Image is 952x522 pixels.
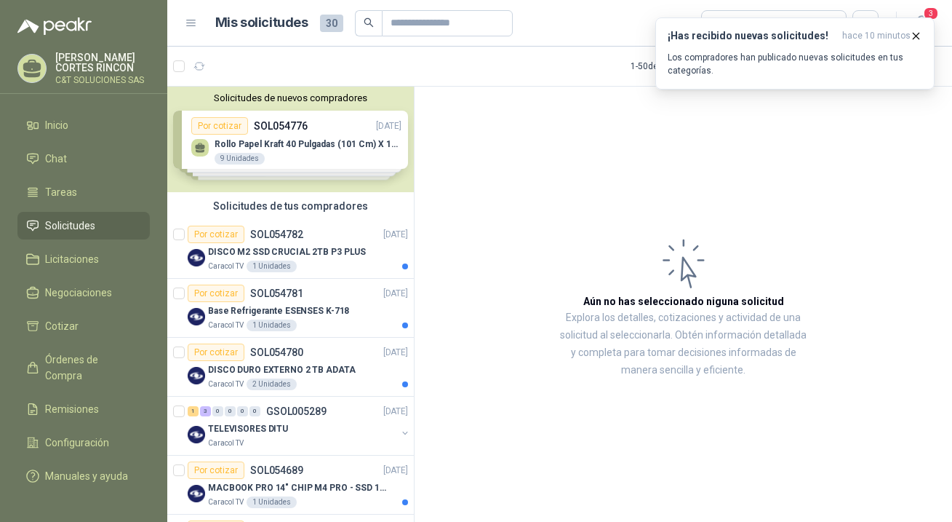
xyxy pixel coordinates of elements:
[17,462,150,490] a: Manuales y ayuda
[17,395,150,423] a: Remisiones
[188,344,244,361] div: Por cotizar
[17,245,150,273] a: Licitaciones
[17,145,150,173] a: Chat
[655,17,935,90] button: ¡Has recibido nuevas solicitudes!hace 10 minutos Los compradores han publicado nuevas solicitudes...
[167,192,414,220] div: Solicitudes de tus compradores
[247,261,297,272] div: 1 Unidades
[45,184,77,200] span: Tareas
[266,406,327,416] p: GSOL005289
[215,12,308,33] h1: Mis solicitudes
[17,346,150,389] a: Órdenes de Compra
[247,497,297,508] div: 1 Unidades
[17,111,150,139] a: Inicio
[208,261,244,272] p: Caracol TV
[383,287,408,301] p: [DATE]
[560,309,807,379] p: Explora los detalles, cotizaciones y actividad de una solicitud al seleccionarla. Obtén informaci...
[188,285,244,302] div: Por cotizar
[17,279,150,307] a: Negociaciones
[167,220,414,279] a: Por cotizarSOL054782[DATE] Company LogoDISCO M2 SSD CRUCIAL 2TB P3 PLUSCaracol TV1 Unidades
[45,218,95,234] span: Solicitudes
[167,87,414,192] div: Solicitudes de nuevos compradoresPor cotizarSOL054776[DATE] Rollo Papel Kraft 40 Pulgadas (101 Cm...
[383,346,408,360] p: [DATE]
[212,406,223,416] div: 0
[250,229,303,240] p: SOL054782
[583,293,784,309] h3: Aún no has seleccionado niguna solicitud
[208,379,244,390] p: Caracol TV
[45,318,79,334] span: Cotizar
[237,406,248,416] div: 0
[45,117,68,133] span: Inicio
[173,92,408,103] button: Solicitudes de nuevos compradores
[208,320,244,331] p: Caracol TV
[247,320,297,331] div: 1 Unidades
[200,406,211,416] div: 3
[249,406,260,416] div: 0
[383,405,408,419] p: [DATE]
[188,406,199,416] div: 1
[45,468,128,484] span: Manuales y ayuda
[631,55,720,78] div: 1 - 50 de 174
[320,15,343,32] span: 30
[188,426,205,443] img: Company Logo
[842,30,911,42] span: hace 10 minutos
[711,15,741,31] div: Todas
[383,464,408,478] p: [DATE]
[250,465,303,475] p: SOL054689
[45,251,99,267] span: Licitaciones
[188,403,411,449] a: 1 3 0 0 0 0 GSOL005289[DATE] Company LogoTELEVISORES DITUCaracol TV
[45,352,136,384] span: Órdenes de Compra
[17,312,150,340] a: Cotizar
[167,338,414,397] a: Por cotizarSOL054780[DATE] Company LogoDISCO DURO EXTERNO 2 TB ADATACaracol TV2 Unidades
[188,308,205,325] img: Company Logo
[45,435,109,451] span: Configuración
[923,7,939,20] span: 3
[208,497,244,508] p: Caracol TV
[208,481,389,495] p: MACBOOK PRO 14" CHIP M4 PRO - SSD 1TB RAM 24GB
[908,10,935,36] button: 3
[208,304,349,318] p: Base Refrigerante ESENSES K-718
[55,76,150,84] p: C&T SOLUCIONES SAS
[17,178,150,206] a: Tareas
[208,245,366,259] p: DISCO M2 SSD CRUCIAL 2TB P3 PLUS
[250,347,303,357] p: SOL054780
[383,228,408,242] p: [DATE]
[364,17,374,28] span: search
[208,438,244,449] p: Caracol TV
[188,249,205,266] img: Company Logo
[188,485,205,502] img: Company Logo
[55,52,150,73] p: [PERSON_NAME] CORTES RINCON
[668,30,836,42] h3: ¡Has recibido nuevas solicitudes!
[17,429,150,456] a: Configuración
[225,406,236,416] div: 0
[167,279,414,338] a: Por cotizarSOL054781[DATE] Company LogoBase Refrigerante ESENSES K-718Caracol TV1 Unidades
[188,367,205,384] img: Company Logo
[45,285,112,301] span: Negociaciones
[17,212,150,240] a: Solicitudes
[167,456,414,515] a: Por cotizarSOL054689[DATE] Company LogoMACBOOK PRO 14" CHIP M4 PRO - SSD 1TB RAM 24GBCaracol TV1 ...
[45,151,67,167] span: Chat
[17,17,92,35] img: Logo peakr
[250,288,303,298] p: SOL054781
[208,422,288,436] p: TELEVISORES DITU
[188,462,244,479] div: Por cotizar
[208,363,356,377] p: DISCO DURO EXTERNO 2 TB ADATA
[668,51,922,77] p: Los compradores han publicado nuevas solicitudes en tus categorías.
[45,401,99,417] span: Remisiones
[247,379,297,390] div: 2 Unidades
[188,226,244,243] div: Por cotizar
